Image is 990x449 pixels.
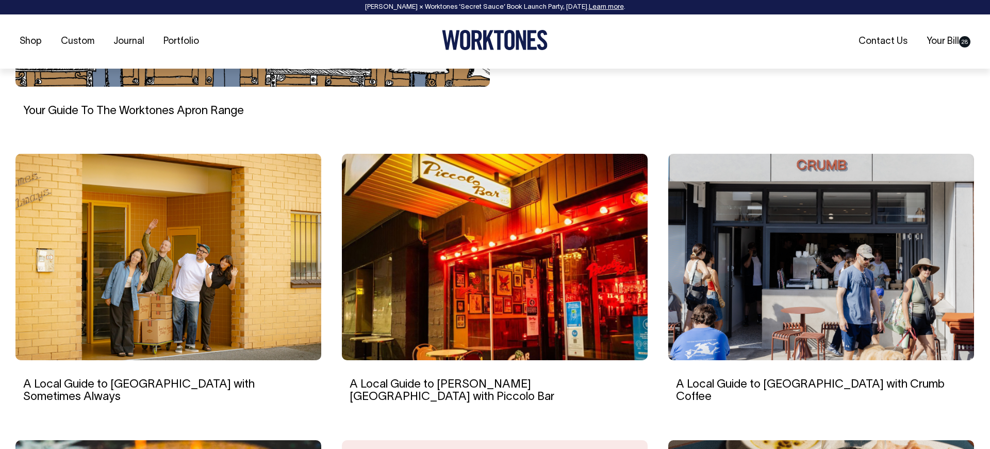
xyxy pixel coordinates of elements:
[668,154,974,360] img: People gather outside a cafe with a shopfront sign that reads "crumb".
[350,379,554,402] a: A Local Guide to [PERSON_NAME][GEOGRAPHIC_DATA] with Piccolo Bar
[854,33,912,50] a: Contact Us
[57,33,98,50] a: Custom
[15,154,321,360] img: A Local Guide to Adelaide with Sometimes Always
[23,379,255,402] a: A Local Guide to [GEOGRAPHIC_DATA] with Sometimes Always
[159,33,203,50] a: Portfolio
[922,33,975,50] a: Your Bill28
[342,154,648,360] img: A Local Guide to Potts Point with Piccolo Bar
[10,4,980,11] div: [PERSON_NAME] × Worktones ‘Secret Sauce’ Book Launch Party, [DATE]. .
[676,379,945,402] a: A Local Guide to [GEOGRAPHIC_DATA] with Crumb Coffee
[959,36,970,47] span: 28
[23,106,244,116] a: Your Guide To The Worktones Apron Range
[15,33,46,50] a: Shop
[589,4,624,10] a: Learn more
[109,33,148,50] a: Journal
